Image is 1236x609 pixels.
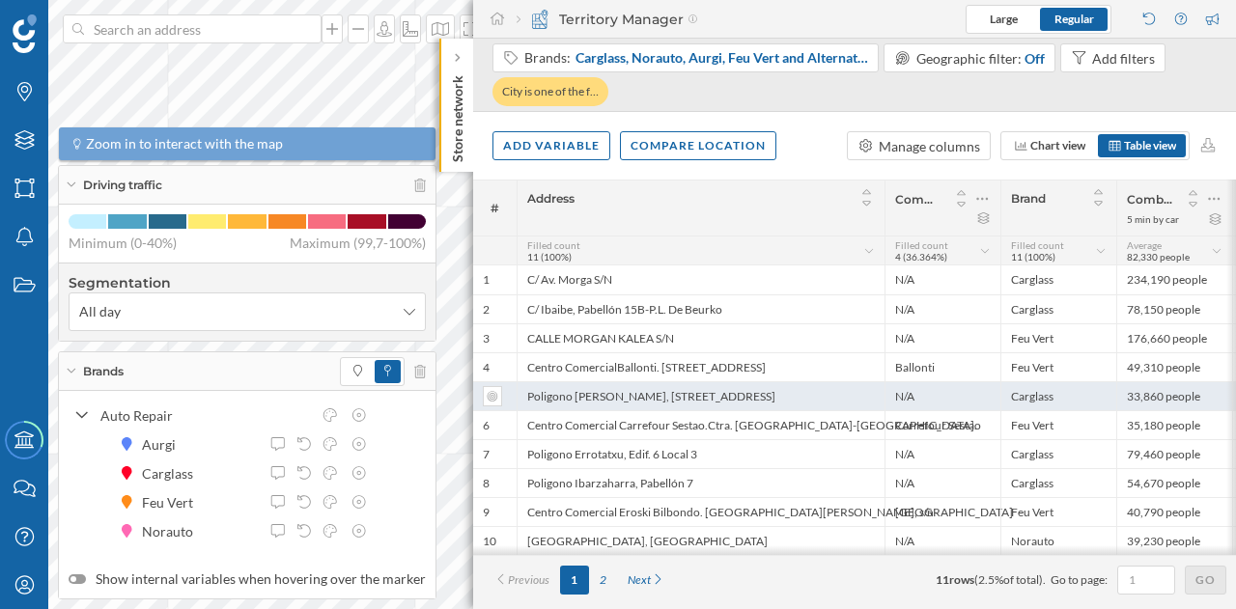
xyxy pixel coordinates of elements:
[142,434,185,455] div: Aurgi
[517,439,885,468] div: Poligono Errotatxu, Edif. 6 Local 3
[1000,410,1116,439] div: Feu Vert
[100,405,311,426] div: Auto Repair
[517,10,698,29] div: Territory Manager
[1000,294,1116,323] div: Carglass
[1000,497,1116,526] div: Feu Vert
[1000,265,1116,294] div: Carglass
[142,521,203,541] div: Norauto
[879,136,980,156] div: Manage columns
[936,572,949,587] span: 11
[895,192,942,207] span: Commercial area
[885,468,1000,497] div: N/A
[885,352,1000,381] div: Ballonti
[895,239,948,251] span: Filled count
[483,272,490,288] div: 1
[83,177,162,194] span: Driving traffic
[142,463,203,484] div: Carglass
[1116,352,1232,381] div: 49,310 people
[530,10,549,29] img: territory-manager.svg
[1011,239,1064,251] span: Filled count
[885,294,1000,323] div: N/A
[448,68,467,162] p: Store network
[885,497,1000,526] div: [GEOGRAPHIC_DATA]
[483,331,490,346] div: 3
[39,14,108,31] span: Support
[1127,212,1179,226] div: 5 min by car
[483,200,507,217] span: #
[142,492,203,512] div: Feu Vert
[524,48,869,68] div: Brands:
[86,134,283,153] span: Zoom in to interact with the map
[949,572,974,587] span: rows
[1116,497,1232,526] div: 40,790 people
[483,418,490,433] div: 6
[83,363,124,380] span: Brands
[885,265,1000,294] div: N/A
[1127,239,1162,251] span: Average
[527,251,572,263] span: 11 (100%)
[517,468,885,497] div: Poligono Ibarzaharra, Pabellón 7
[1116,265,1232,294] div: 234,190 people
[1000,468,1116,497] div: Carglass
[885,381,1000,410] div: N/A
[1000,352,1116,381] div: Feu Vert
[483,534,496,549] div: 10
[1030,138,1085,152] span: Chart view
[1000,381,1116,410] div: Carglass
[1003,572,1046,587] span: of total).
[483,505,490,520] div: 9
[885,410,1000,439] div: Carrefour Sestao
[492,77,608,106] div: City is one of the f…
[1011,191,1046,206] span: Brand
[1123,570,1169,590] input: 1
[1116,323,1232,352] div: 176,660 people
[576,48,869,68] span: Carglass, Norauto, Aurgi, Feu Vert and Alternative
[483,447,490,462] div: 7
[527,239,580,251] span: Filled count
[483,360,490,375] div: 4
[990,12,1018,26] span: Large
[1127,192,1174,207] span: Combined population
[1116,410,1232,439] div: 35,180 people
[517,410,885,439] div: Centro Comercial Carrefour Sestao.Ctra. [GEOGRAPHIC_DATA]-[GEOGRAPHIC_DATA].
[69,569,426,589] label: Show internal variables when hovering over the marker
[517,497,885,526] div: Centro Comercial Eroski Bilbondo. [GEOGRAPHIC_DATA][PERSON_NAME], s/n
[483,476,490,491] div: 8
[517,323,885,352] div: CALLE MORGAN KALEA S/N
[1000,323,1116,352] div: Feu Vert
[517,265,885,294] div: C/ Av. Morga S/N
[1011,251,1055,263] span: 11 (100%)
[1127,251,1190,263] span: 82,330 people
[1116,294,1232,323] div: 78,150 people
[1124,138,1176,152] span: Table view
[916,50,1022,67] span: Geographic filter:
[517,352,885,381] div: Centro ComercialBallonti. [STREET_ADDRESS]
[517,526,885,555] div: [GEOGRAPHIC_DATA], [GEOGRAPHIC_DATA]
[974,572,978,587] span: (
[1116,526,1232,555] div: 39,230 people
[517,381,885,410] div: Poligono [PERSON_NAME], [STREET_ADDRESS]
[1054,12,1094,26] span: Regular
[483,302,490,318] div: 2
[69,273,426,292] h4: Segmentation
[885,526,1000,555] div: N/A
[1116,439,1232,468] div: 79,460 people
[1000,526,1116,555] div: Norauto
[1000,439,1116,468] div: Carglass
[1116,468,1232,497] div: 54,670 people
[1051,571,1108,589] span: Go to page:
[885,323,1000,352] div: N/A
[527,191,575,206] span: Address
[885,439,1000,468] div: N/A
[79,302,121,321] span: All day
[1025,48,1045,69] div: Off
[517,294,885,323] div: C/ Ibaibe, Pabellón 15B-P.L. De Beurko
[69,234,177,253] span: Minimum (0-40%)
[978,572,1003,587] span: 2.5%
[290,234,426,253] span: Maximum (99,7-100%)
[1116,381,1232,410] div: 33,860 people
[1092,48,1155,69] div: Add filters
[895,251,947,263] span: 4 (36.364%)
[13,14,37,53] img: Geoblink Logo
